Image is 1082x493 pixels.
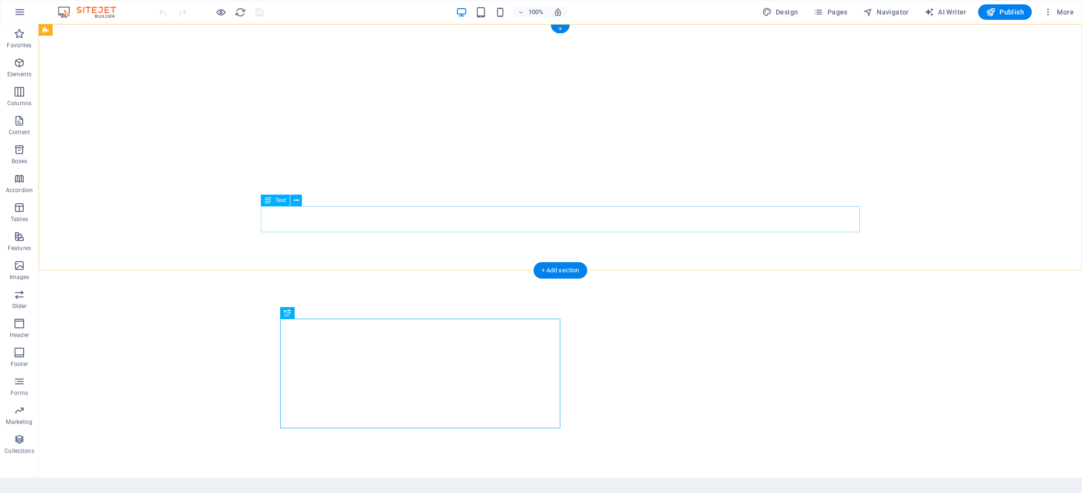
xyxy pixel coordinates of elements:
[7,70,32,78] p: Elements
[6,186,33,194] p: Accordion
[925,7,967,17] span: AI Writer
[978,4,1032,20] button: Publish
[813,7,847,17] span: Pages
[762,7,798,17] span: Design
[10,273,29,281] p: Images
[12,302,27,310] p: Slider
[215,6,227,18] button: Click here to leave preview mode and continue editing
[9,128,30,136] p: Content
[1039,4,1078,20] button: More
[7,42,31,49] p: Favorites
[11,215,28,223] p: Tables
[921,4,970,20] button: AI Writer
[863,7,909,17] span: Navigator
[234,6,246,18] button: reload
[758,4,802,20] div: Design (Ctrl+Alt+Y)
[551,25,569,33] div: +
[235,7,246,18] i: Reload page
[514,6,548,18] button: 100%
[554,8,562,16] i: On resize automatically adjust zoom level to fit chosen device.
[275,197,286,203] span: Text
[1043,7,1074,17] span: More
[10,331,29,339] p: Header
[11,360,28,368] p: Footer
[11,389,28,397] p: Forms
[6,418,32,426] p: Marketing
[7,99,31,107] p: Columns
[758,4,802,20] button: Design
[986,7,1024,17] span: Publish
[534,262,587,279] div: + Add section
[8,244,31,252] p: Features
[56,6,128,18] img: Editor Logo
[859,4,913,20] button: Navigator
[4,447,34,455] p: Collections
[528,6,544,18] h6: 100%
[810,4,851,20] button: Pages
[12,157,28,165] p: Boxes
